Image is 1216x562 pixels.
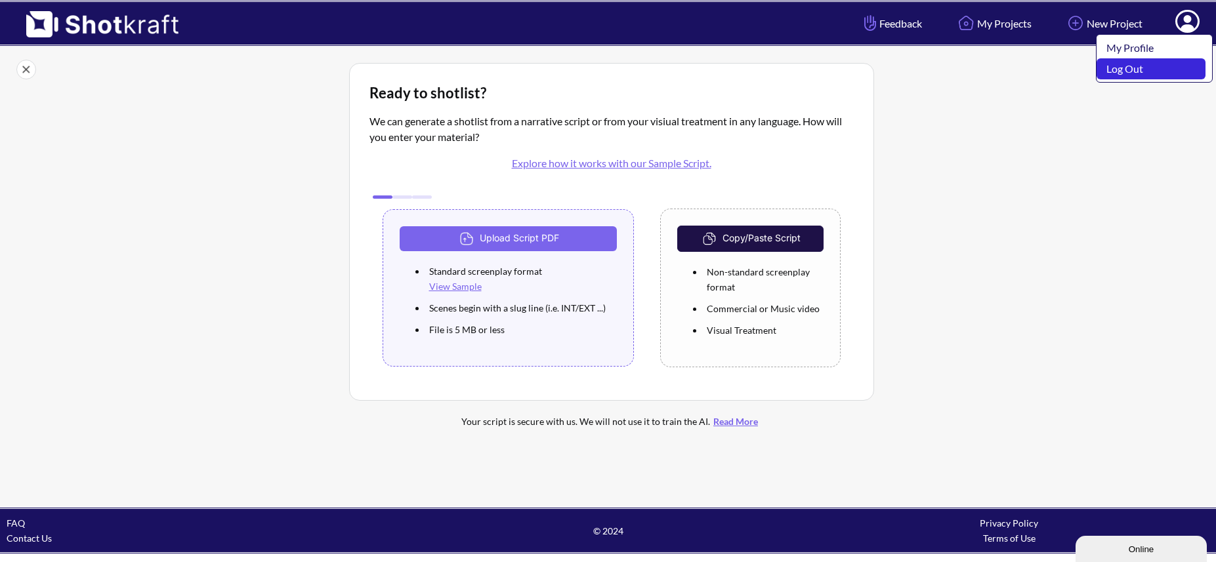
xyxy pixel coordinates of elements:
[7,517,25,529] a: FAQ
[426,260,618,297] li: Standard screenplay format
[703,319,823,341] li: Visual Treatment
[408,523,808,538] span: © 2024
[861,16,922,31] span: Feedback
[457,229,480,249] img: Upload Icon
[955,12,977,34] img: Home Icon
[402,414,822,429] div: Your script is secure with us. We will not use it to train the AI.
[1064,12,1087,34] img: Add Icon
[1076,533,1209,562] iframe: chat widget
[861,12,879,34] img: Hand Icon
[808,531,1209,546] div: Terms of Use
[400,226,618,251] button: Upload Script PDF
[710,416,761,427] a: Read More
[808,515,1209,531] div: Privacy Policy
[426,319,618,340] li: File is 5 MB or less
[429,281,482,292] a: View Sample
[369,83,854,103] div: Ready to shotlist?
[703,261,823,298] li: Non-standard screenplay format
[16,60,36,79] img: Close Icon
[700,229,723,249] img: CopyAndPaste Icon
[703,298,823,319] li: Commercial or Music video
[1097,37,1206,58] a: My Profile
[426,297,618,319] li: Scenes begin with a slug line (i.e. INT/EXT ...)
[945,6,1041,41] a: My Projects
[369,113,854,182] p: We can generate a shotlist from a narrative script or from your visiual treatment in any language...
[1055,6,1152,41] a: New Project
[1097,58,1206,79] a: Log Out
[512,157,711,169] a: Explore how it works with our Sample Script.
[7,532,52,544] a: Contact Us
[677,226,823,252] button: Copy/Paste Script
